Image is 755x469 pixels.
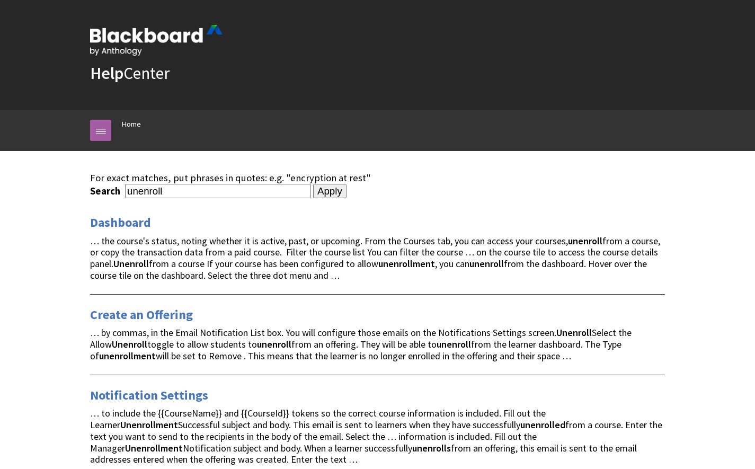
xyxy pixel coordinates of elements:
strong: Unenrollment [120,419,178,431]
a: Home [122,118,141,131]
span: … by commas, in the Email Notification List box. You will configure those emails on the Notificat... [90,326,632,362]
strong: Unenroll [112,338,147,350]
a: Notification Settings [90,387,208,404]
a: HelpCenter [90,63,170,84]
strong: Help [90,63,123,84]
strong: unenrollment [378,258,435,270]
input: Apply [313,184,347,199]
span: … to include the {{CourseName}} and {{CourseId}} tokens so the correct course information is incl... [90,407,662,465]
strong: unenroll [469,258,504,270]
strong: unenrollment [99,350,156,362]
strong: unenroll [437,338,471,350]
a: Create an Offering [90,306,193,323]
strong: Unenroll [556,326,592,339]
strong: Unenroll [113,258,149,270]
strong: unenroll [568,235,602,247]
strong: unenroll [257,338,291,350]
label: Search [90,185,123,197]
img: Blackboard by Anthology [90,25,223,56]
strong: unenrolls [412,442,451,454]
div: For exact matches, put phrases in quotes: e.g. "encryption at rest" [90,172,665,184]
strong: unenrolled [520,419,565,431]
a: Dashboard [90,214,151,231]
span: … the course's status, noting whether it is active, past, or upcoming. From the Courses tab, you ... [90,235,660,281]
strong: Unenrollment [125,442,183,454]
